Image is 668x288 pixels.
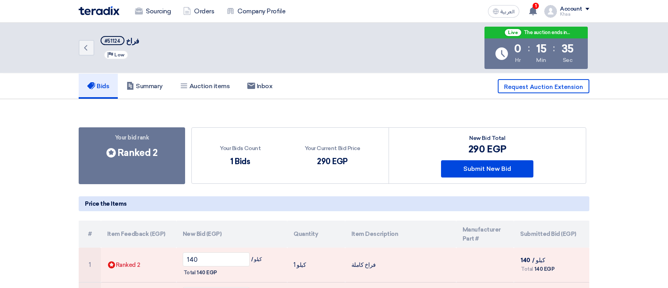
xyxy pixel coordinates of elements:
span: Low [114,52,124,58]
span: Request Auction Extension [504,83,583,91]
div: #51124 [104,38,121,43]
a: Summary [118,74,171,99]
h5: فراخ [101,36,139,46]
button: Request Auction Extension [498,79,589,93]
span: 1 [533,3,539,9]
h5: Summary [126,82,163,90]
div: Ranked 2 [106,146,157,160]
img: profile_test.png [544,5,557,18]
div: Your Bids Count [220,144,261,152]
h5: Bids [87,82,109,90]
span: فراخ [126,37,139,45]
div: : [553,41,555,55]
button: العربية [488,5,519,18]
h5: Price the Items [79,196,589,211]
div: The auction ends in... [524,29,570,36]
div: 1 Bids [220,156,261,167]
div: 35 [562,43,574,54]
th: Item Feedback (EGP) [101,221,176,248]
div: 290 EGP [305,156,360,167]
th: New Bid (EGP) [176,221,288,248]
a: Orders [177,3,220,20]
a: Auction items [171,74,239,99]
span: Total [184,269,196,277]
td: 1 كيلو [287,248,345,282]
div: 290 EGP [441,142,533,156]
div: Sec [563,56,573,64]
div: : [528,41,530,55]
th: Item Description [345,221,456,248]
div: Min [536,56,546,64]
th: Manufacturer Part # [456,221,514,248]
span: Total [521,265,533,273]
div: Khaa [560,12,589,16]
a: Bids [79,74,118,99]
div: Account [560,6,582,13]
span: / كيلو [532,257,545,264]
span: العربية [501,9,515,14]
span: 140 EGP [535,265,555,273]
a: Sourcing [129,3,177,20]
span: 140 EGP [197,269,217,277]
span: / كيلو [251,255,261,263]
a: Inbox [239,74,281,99]
div: Your Current Bid Price [305,144,360,152]
th: Submitted Bid (EGP) [514,221,589,248]
h5: Auction items [180,82,230,90]
div: 15 [536,43,546,54]
span: Your bid rank [115,134,149,142]
td: فراخ كاملة [345,248,456,282]
span: Live [504,28,522,37]
button: Submit New Bid [441,160,533,178]
div: New Bid Total [441,134,533,142]
h5: Inbox [247,82,273,90]
div: Hr [515,56,520,64]
th: # [79,221,101,248]
a: Company Profile [220,3,292,20]
th: Quantity [287,221,345,248]
td: 1 [79,248,101,282]
img: Teradix logo [79,6,119,15]
div: 0 [514,43,521,54]
span: Ranked 2 [107,261,140,268]
span: 140 [521,257,530,264]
